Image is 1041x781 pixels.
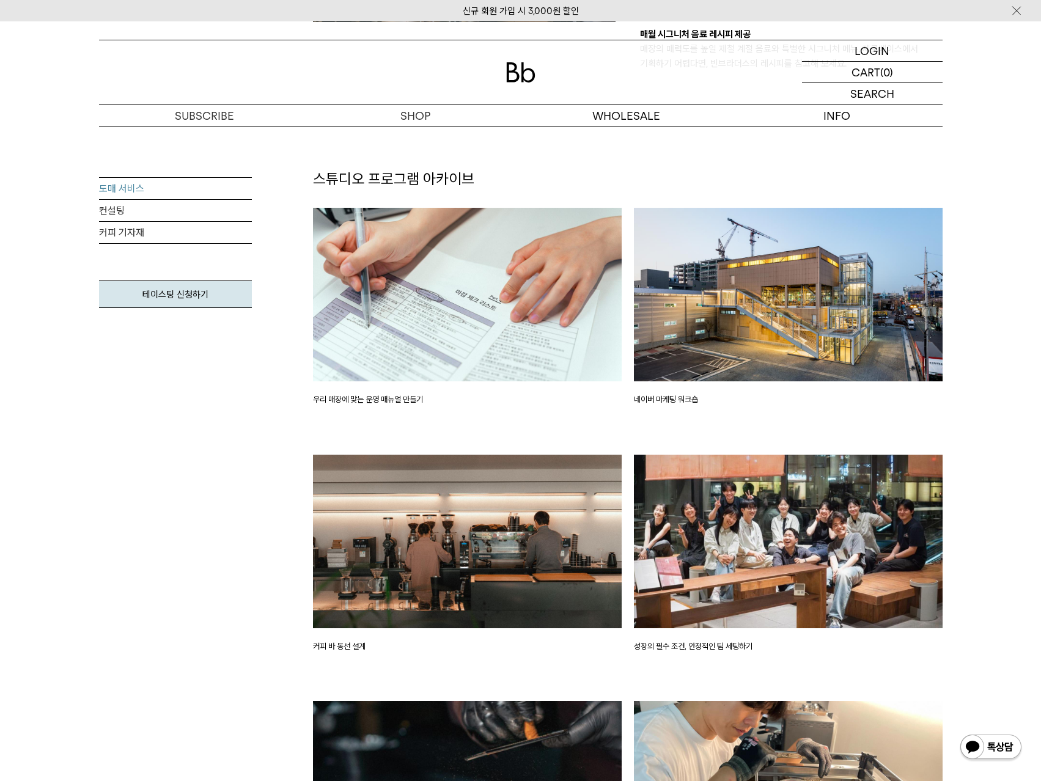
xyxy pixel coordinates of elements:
[732,105,943,127] p: INFO
[852,62,880,82] p: CART
[634,394,943,406] p: 네이버 마케팅 워크숍
[99,222,252,244] a: 커피 기자재
[880,62,893,82] p: (0)
[959,733,1023,763] img: 카카오톡 채널 1:1 채팅 버튼
[99,105,310,127] a: SUBSCRIBE
[634,640,943,653] p: 성장의 필수 조건, 안정적인 팀 세팅하기
[313,208,622,381] img: 우리 매장에 맞는 운영 매뉴얼 만들기 이미지
[99,280,252,308] a: 테이스팅 신청하기
[313,640,622,653] p: 커피 바 동선 설계
[802,62,943,83] a: CART (0)
[850,83,894,105] p: SEARCH
[310,105,521,127] a: SHOP
[802,40,943,62] a: LOGIN
[634,455,943,628] img: 성장의 필수 조건, 안정적인 팀 세팅하기 이미지
[506,62,535,82] img: 로고
[634,208,943,381] img: 네이버 마케팅 워크숍 이미지
[99,200,252,222] a: 컨설팅
[313,455,622,628] img: 커피 바 동선 설계 이미지
[521,105,732,127] p: WHOLESALE
[855,40,889,61] p: LOGIN
[463,5,579,16] a: 신규 회원 가입 시 3,000원 할인
[313,394,622,406] p: 우리 매장에 맞는 운영 매뉴얼 만들기
[99,178,252,200] a: 도매 서비스
[307,169,949,189] div: 스튜디오 프로그램 아카이브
